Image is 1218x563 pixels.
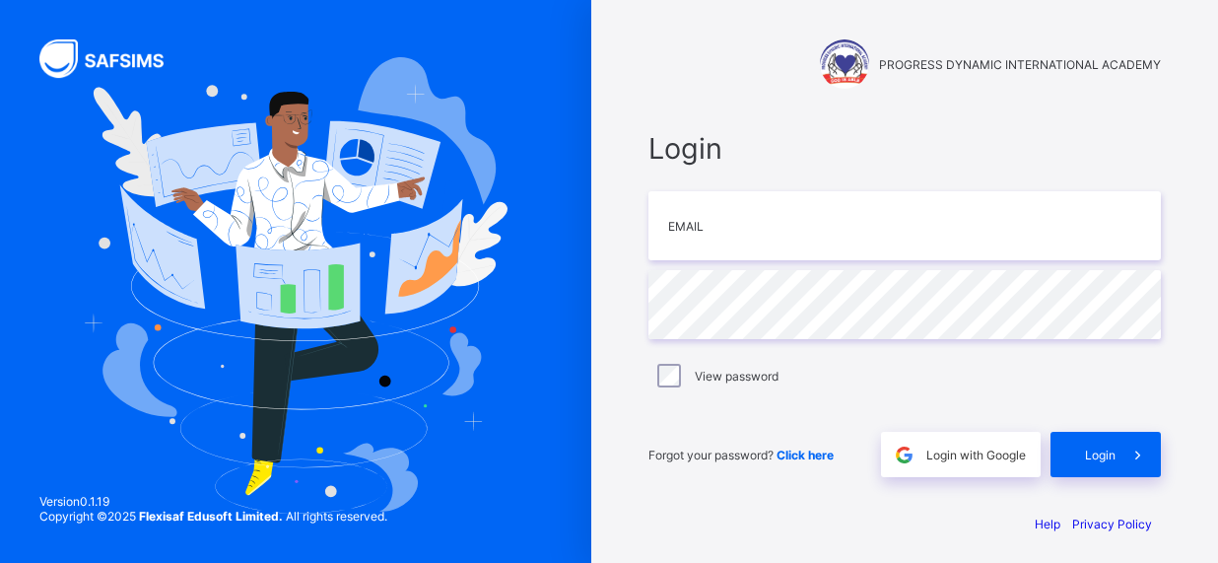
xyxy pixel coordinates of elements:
[695,369,778,384] label: View password
[1035,517,1060,531] a: Help
[139,509,283,524] strong: Flexisaf Edusoft Limited.
[1072,517,1152,531] a: Privacy Policy
[39,494,387,509] span: Version 0.1.19
[777,448,834,462] a: Click here
[879,57,1161,72] span: PROGRESS DYNAMIC INTERNATIONAL ACADEMY
[1085,448,1116,462] span: Login
[648,131,1161,166] span: Login
[893,444,915,466] img: google.396cfc9801f0270233282035f929180a.svg
[926,448,1026,462] span: Login with Google
[39,39,187,78] img: SAFSIMS Logo
[648,448,834,462] span: Forgot your password?
[39,509,387,524] span: Copyright © 2025 All rights reserved.
[84,57,508,514] img: Hero Image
